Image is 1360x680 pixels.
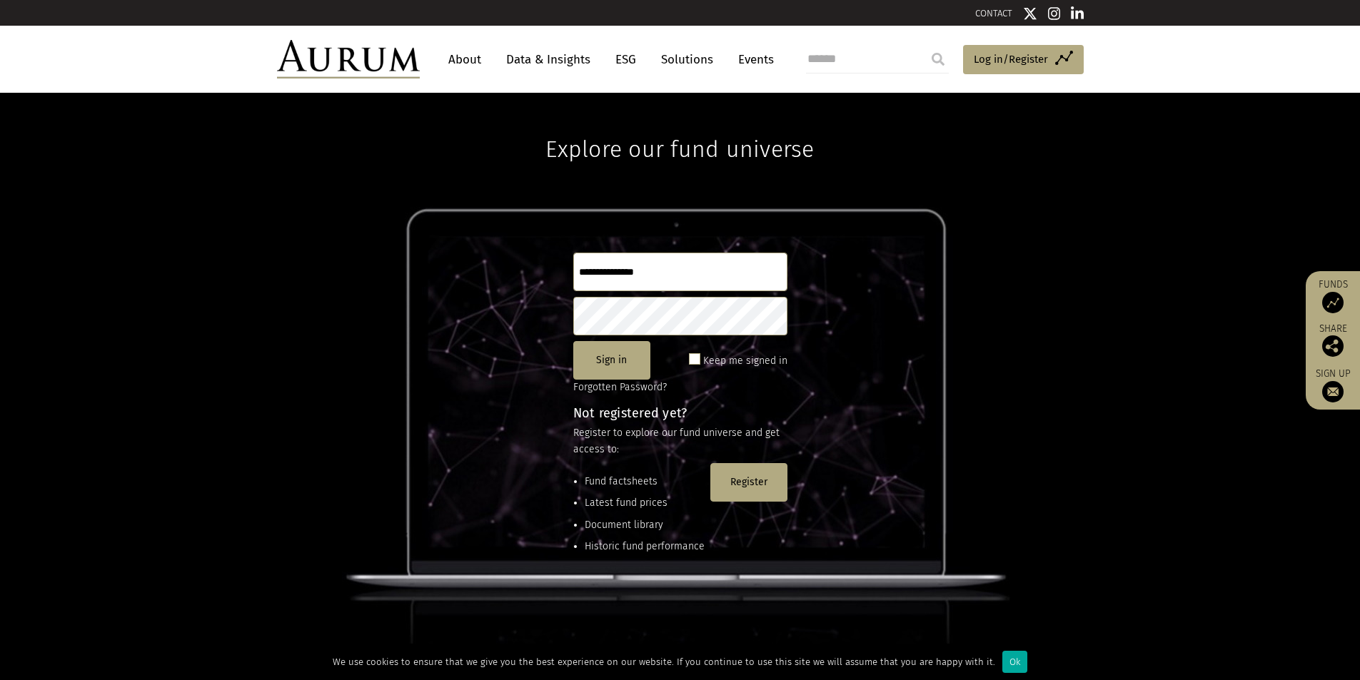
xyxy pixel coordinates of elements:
li: Fund factsheets [585,474,705,489]
label: Keep me signed in [703,352,787,370]
a: Data & Insights [499,46,598,73]
img: Access Funds [1322,292,1344,313]
img: Instagram icon [1048,6,1061,21]
h1: Explore our fund universe [545,93,814,163]
a: ESG [608,46,643,73]
h4: Not registered yet? [573,407,787,420]
img: Share this post [1322,335,1344,357]
span: Log in/Register [974,51,1048,68]
div: Share [1313,324,1353,357]
li: Document library [585,517,705,533]
a: About [441,46,488,73]
a: Forgotten Password? [573,381,667,393]
img: Aurum [277,40,420,78]
li: Latest fund prices [585,495,705,511]
img: Twitter icon [1023,6,1037,21]
div: Ok [1002,651,1027,673]
img: Linkedin icon [1071,6,1084,21]
a: Funds [1313,278,1353,313]
button: Register [710,463,787,502]
a: CONTACT [975,8,1012,19]
a: Sign up [1313,367,1353,402]
input: Submit [924,45,952,73]
a: Log in/Register [963,45,1084,75]
p: Register to explore our fund universe and get access to: [573,425,787,457]
img: Sign up to our newsletter [1322,381,1344,402]
button: Sign in [573,341,650,380]
li: Historic fund performance [585,539,705,554]
a: Events [731,46,774,73]
a: Solutions [654,46,720,73]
